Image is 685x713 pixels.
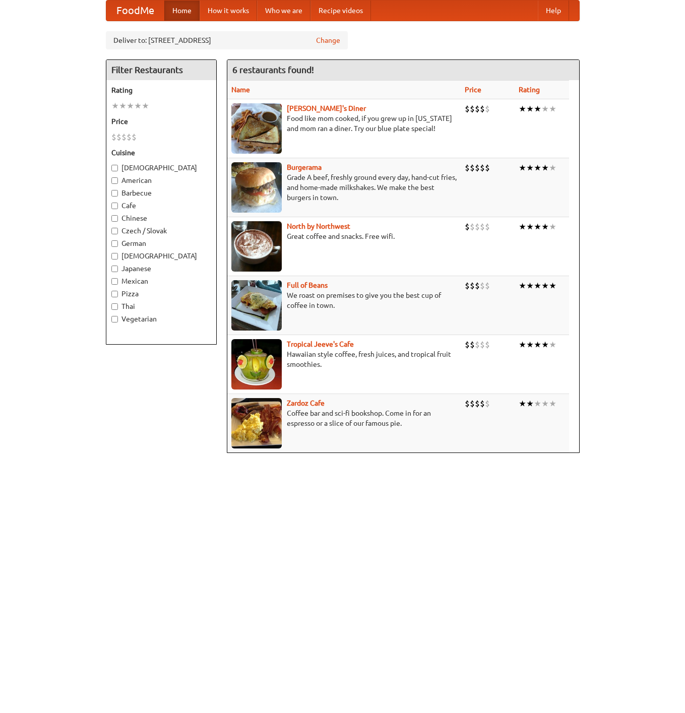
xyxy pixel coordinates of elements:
[485,221,490,232] li: $
[257,1,310,21] a: Who we are
[106,60,216,80] h4: Filter Restaurants
[526,398,534,409] li: ★
[200,1,257,21] a: How it works
[541,162,549,173] li: ★
[485,398,490,409] li: $
[231,103,282,154] img: sallys.jpg
[475,280,480,291] li: $
[526,339,534,350] li: ★
[111,85,211,95] h5: Rating
[480,103,485,114] li: $
[470,221,475,232] li: $
[287,222,350,230] a: North by Northwest
[111,266,118,272] input: Japanese
[111,238,211,248] label: German
[111,165,118,171] input: [DEMOGRAPHIC_DATA]
[480,162,485,173] li: $
[111,175,211,185] label: American
[287,340,354,348] a: Tropical Jeeve's Cafe
[465,162,470,173] li: $
[111,116,211,126] h5: Price
[231,172,457,203] p: Grade A beef, freshly ground every day, hand-cut fries, and home-made milkshakes. We make the bes...
[111,148,211,158] h5: Cuisine
[231,408,457,428] p: Coffee bar and sci-fi bookshop. Come in for an espresso or a slice of our famous pie.
[549,398,556,409] li: ★
[111,201,211,211] label: Cafe
[465,398,470,409] li: $
[541,221,549,232] li: ★
[287,163,322,171] a: Burgerama
[475,221,480,232] li: $
[465,86,481,94] a: Price
[465,221,470,232] li: $
[287,399,325,407] a: Zardoz Cafe
[541,339,549,350] li: ★
[526,103,534,114] li: ★
[475,162,480,173] li: $
[231,349,457,369] p: Hawaiian style coffee, fresh juices, and tropical fruit smoothies.
[231,86,250,94] a: Name
[526,280,534,291] li: ★
[465,103,470,114] li: $
[111,291,118,297] input: Pizza
[541,103,549,114] li: ★
[549,280,556,291] li: ★
[519,221,526,232] li: ★
[116,132,121,143] li: $
[121,132,127,143] li: $
[541,280,549,291] li: ★
[231,162,282,213] img: burgerama.jpg
[287,281,328,289] a: Full of Beans
[111,215,118,222] input: Chinese
[480,339,485,350] li: $
[111,163,211,173] label: [DEMOGRAPHIC_DATA]
[127,100,134,111] li: ★
[549,221,556,232] li: ★
[111,316,118,322] input: Vegetarian
[534,398,541,409] li: ★
[111,240,118,247] input: German
[111,301,211,311] label: Thai
[480,221,485,232] li: $
[310,1,371,21] a: Recipe videos
[519,339,526,350] li: ★
[231,280,282,331] img: beans.jpg
[470,339,475,350] li: $
[475,103,480,114] li: $
[470,103,475,114] li: $
[465,280,470,291] li: $
[231,290,457,310] p: We roast on premises to give you the best cup of coffee in town.
[111,264,211,274] label: Japanese
[132,132,137,143] li: $
[127,132,132,143] li: $
[470,398,475,409] li: $
[111,188,211,198] label: Barbecue
[316,35,340,45] a: Change
[231,113,457,134] p: Food like mom cooked, if you grew up in [US_STATE] and mom ran a diner. Try our blue plate special!
[534,162,541,173] li: ★
[519,398,526,409] li: ★
[142,100,149,111] li: ★
[534,280,541,291] li: ★
[534,339,541,350] li: ★
[470,162,475,173] li: $
[549,339,556,350] li: ★
[287,104,366,112] b: [PERSON_NAME]'s Diner
[111,213,211,223] label: Chinese
[526,162,534,173] li: ★
[485,280,490,291] li: $
[106,1,164,21] a: FoodMe
[232,65,314,75] ng-pluralize: 6 restaurants found!
[231,221,282,272] img: north.jpg
[465,339,470,350] li: $
[111,314,211,324] label: Vegetarian
[111,190,118,197] input: Barbecue
[480,398,485,409] li: $
[534,103,541,114] li: ★
[475,339,480,350] li: $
